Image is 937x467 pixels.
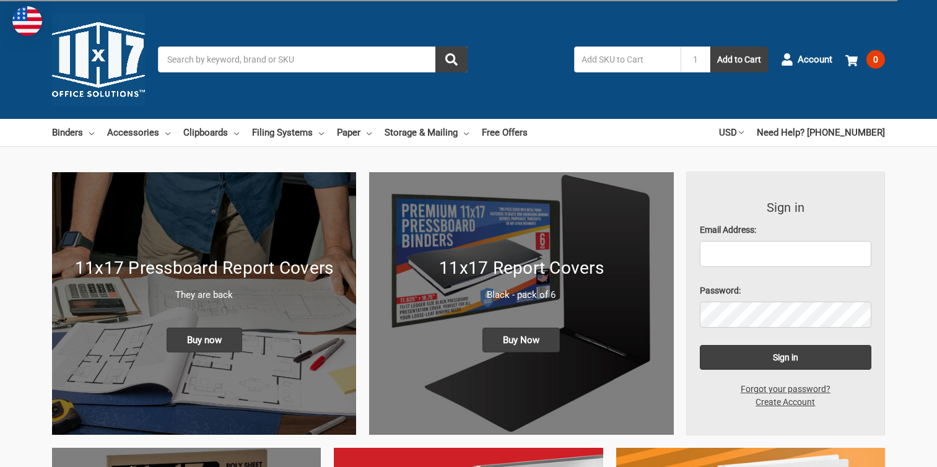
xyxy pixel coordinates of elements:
[835,434,937,467] iframe: Google Customer Reviews
[482,328,560,352] span: Buy Now
[734,383,837,396] a: Forgot your password?
[719,119,744,146] a: USD
[252,119,324,146] a: Filing Systems
[369,172,673,435] img: 11x17 Report Covers
[757,119,885,146] a: Need Help? [PHONE_NUMBER]
[52,172,356,435] a: New 11x17 Pressboard Binders 11x17 Pressboard Report Covers They are back Buy now
[700,284,872,297] label: Password:
[52,119,94,146] a: Binders
[382,255,660,281] h1: 11x17 Report Covers
[385,119,469,146] a: Storage & Mailing
[158,46,468,72] input: Search by keyword, brand or SKU
[382,288,660,302] p: Black - pack of 6
[12,6,42,36] img: duty and tax information for United States
[65,288,343,302] p: They are back
[52,13,145,106] img: 11x17.com
[710,46,768,72] button: Add to Cart
[700,198,872,217] h3: Sign in
[183,119,239,146] a: Clipboards
[781,43,832,76] a: Account
[52,172,356,435] img: New 11x17 Pressboard Binders
[700,345,872,370] input: Sign in
[749,396,822,409] a: Create Account
[700,224,872,237] label: Email Address:
[107,119,170,146] a: Accessories
[337,119,372,146] a: Paper
[369,172,673,435] a: 11x17 Report Covers 11x17 Report Covers Black - pack of 6 Buy Now
[167,328,242,352] span: Buy now
[866,50,885,69] span: 0
[845,43,885,76] a: 0
[482,119,528,146] a: Free Offers
[65,255,343,281] h1: 11x17 Pressboard Report Covers
[798,53,832,67] span: Account
[574,46,681,72] input: Add SKU to Cart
